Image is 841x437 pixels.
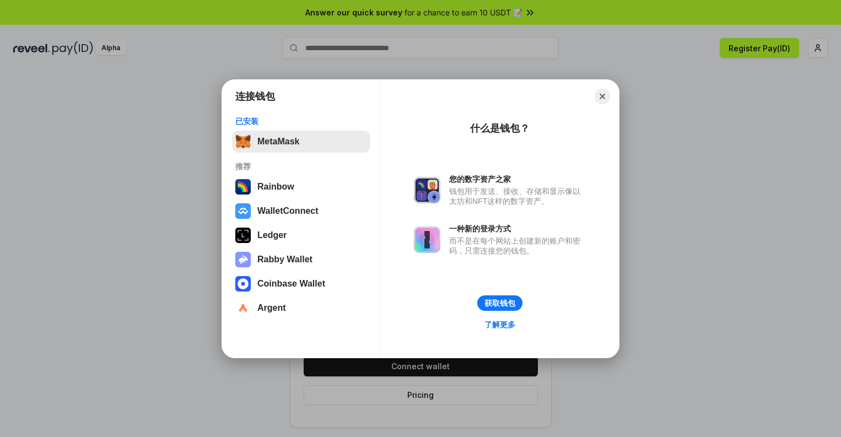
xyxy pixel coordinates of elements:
div: 已安装 [235,116,367,126]
div: 什么是钱包？ [470,122,530,135]
button: Rabby Wallet [232,249,370,271]
div: 一种新的登录方式 [449,224,586,234]
div: Argent [257,303,286,313]
button: Close [595,89,610,104]
img: svg+xml,%3Csvg%20xmlns%3D%22http%3A%2F%2Fwww.w3.org%2F2000%2Fsvg%22%20fill%3D%22none%22%20viewBox... [414,177,440,203]
img: svg+xml,%3Csvg%20fill%3D%22none%22%20height%3D%2233%22%20viewBox%3D%220%200%2035%2033%22%20width%... [235,134,251,149]
button: Rainbow [232,176,370,198]
img: svg+xml,%3Csvg%20xmlns%3D%22http%3A%2F%2Fwww.w3.org%2F2000%2Fsvg%22%20fill%3D%22none%22%20viewBox... [235,252,251,267]
div: Ledger [257,230,287,240]
img: svg+xml,%3Csvg%20width%3D%22120%22%20height%3D%22120%22%20viewBox%3D%220%200%20120%20120%22%20fil... [235,179,251,195]
div: Rabby Wallet [257,255,312,265]
button: Coinbase Wallet [232,273,370,295]
img: svg+xml,%3Csvg%20xmlns%3D%22http%3A%2F%2Fwww.w3.org%2F2000%2Fsvg%22%20width%3D%2228%22%20height%3... [235,228,251,243]
div: WalletConnect [257,206,319,216]
img: svg+xml,%3Csvg%20xmlns%3D%22http%3A%2F%2Fwww.w3.org%2F2000%2Fsvg%22%20fill%3D%22none%22%20viewBox... [414,226,440,253]
div: Coinbase Wallet [257,279,325,289]
button: WalletConnect [232,200,370,222]
img: svg+xml,%3Csvg%20width%3D%2228%22%20height%3D%2228%22%20viewBox%3D%220%200%2028%2028%22%20fill%3D... [235,300,251,316]
img: svg+xml,%3Csvg%20width%3D%2228%22%20height%3D%2228%22%20viewBox%3D%220%200%2028%2028%22%20fill%3D... [235,203,251,219]
img: svg+xml,%3Csvg%20width%3D%2228%22%20height%3D%2228%22%20viewBox%3D%220%200%2028%2028%22%20fill%3D... [235,276,251,292]
h1: 连接钱包 [235,90,275,103]
button: 获取钱包 [477,295,522,311]
div: 钱包用于发送、接收、存储和显示像以太坊和NFT这样的数字资产。 [449,186,586,206]
div: 获取钱包 [484,298,515,308]
div: 推荐 [235,161,367,171]
div: 您的数字资产之家 [449,174,586,184]
div: Rainbow [257,182,294,192]
div: 而不是在每个网站上创建新的账户和密码，只需连接您的钱包。 [449,236,586,256]
div: 了解更多 [484,320,515,330]
button: Ledger [232,224,370,246]
button: Argent [232,297,370,319]
a: 了解更多 [478,317,522,332]
button: MetaMask [232,131,370,153]
div: MetaMask [257,137,299,147]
